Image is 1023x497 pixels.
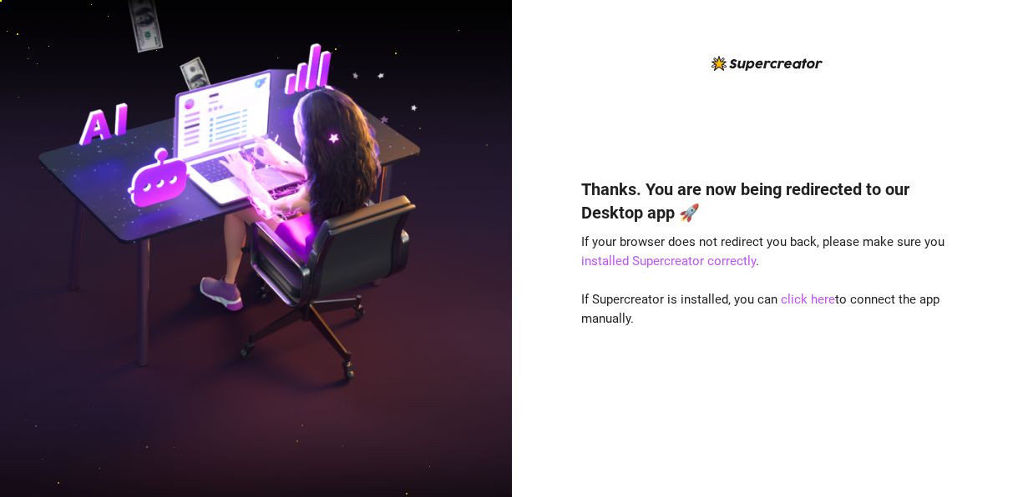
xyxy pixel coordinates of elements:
[581,292,939,327] span: If Supercreator is installed, you can to connect the app manually.
[781,292,835,307] a: click here
[712,56,823,71] img: logo-BBDzfeDw.svg
[581,234,945,269] span: If your browser does not redirect you back, please make sure you .
[581,178,954,224] h4: Thanks. You are now being redirected to our Desktop app 🚀
[581,254,756,269] a: installed Supercreator correctly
